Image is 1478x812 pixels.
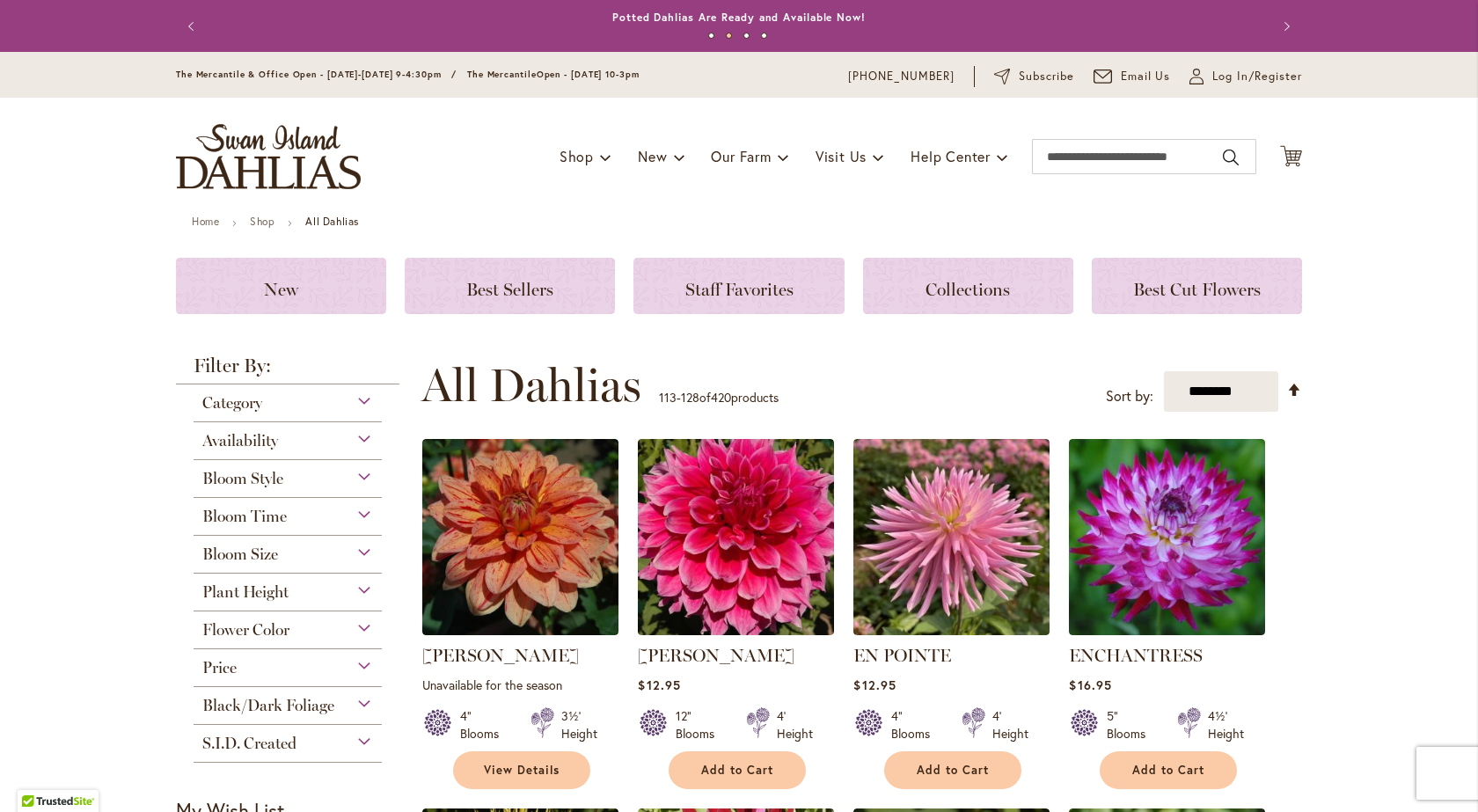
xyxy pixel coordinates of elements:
[405,258,615,314] a: Best Sellers
[992,707,1028,743] div: 4' Height
[676,707,725,743] div: 12" Blooms
[1106,380,1153,413] label: Sort by:
[176,356,399,384] strong: Filter By:
[911,147,991,165] span: Help Center
[701,763,773,778] span: Add to Cart
[1092,258,1302,314] a: Best Cut Flowers
[917,763,989,778] span: Add to Cart
[1069,622,1265,639] a: Enchantress
[761,33,767,39] button: 4 of 4
[633,258,844,314] a: Staff Favorites
[1189,68,1302,85] a: Log In/Register
[561,707,597,743] div: 3½' Height
[422,439,618,635] img: Elijah Mason
[711,389,731,406] span: 420
[612,11,866,24] a: Potted Dahlias Are Ready and Available Now!
[726,33,732,39] button: 2 of 4
[202,734,296,753] span: S.I.D. Created
[176,69,537,80] span: The Mercantile & Office Open - [DATE]-[DATE] 9-4:30pm / The Mercantile
[422,677,618,693] p: Unavailable for the season
[1069,677,1111,693] span: $16.95
[305,215,359,228] strong: All Dahlias
[176,124,361,189] a: store logo
[13,750,62,799] iframe: Launch Accessibility Center
[777,707,813,743] div: 4' Height
[484,763,560,778] span: View Details
[848,68,955,85] a: [PHONE_NUMBER]
[1069,645,1203,666] a: ENCHANTRESS
[1208,707,1244,743] div: 4½' Height
[638,439,834,635] img: EMORY PAUL
[853,622,1050,639] a: EN POINTE
[853,439,1050,635] img: EN POINTE
[1107,707,1156,743] div: 5" Blooms
[1132,763,1204,778] span: Add to Cart
[460,707,509,743] div: 4" Blooms
[202,658,237,677] span: Price
[202,393,262,413] span: Category
[202,507,287,526] span: Bloom Time
[863,258,1073,314] a: Collections
[638,622,834,639] a: EMORY PAUL
[1094,68,1171,85] a: Email Us
[1121,68,1171,85] span: Email Us
[638,147,667,165] span: New
[884,751,1021,789] button: Add to Cart
[1019,68,1074,85] span: Subscribe
[422,645,579,666] a: [PERSON_NAME]
[853,645,951,666] a: EN POINTE
[466,279,553,300] span: Best Sellers
[681,389,699,406] span: 128
[1100,751,1237,789] button: Add to Cart
[176,258,386,314] a: New
[422,622,618,639] a: Elijah Mason
[891,707,940,743] div: 4" Blooms
[202,545,278,564] span: Bloom Size
[192,215,219,228] a: Home
[264,279,298,300] span: New
[659,389,677,406] span: 113
[537,69,640,80] span: Open - [DATE] 10-3pm
[560,147,594,165] span: Shop
[659,384,779,412] p: - of products
[202,431,278,450] span: Availability
[669,751,806,789] button: Add to Cart
[853,677,896,693] span: $12.95
[202,582,289,602] span: Plant Height
[994,68,1074,85] a: Subscribe
[685,279,794,300] span: Staff Favorites
[202,696,334,715] span: Black/Dark Foliage
[202,469,283,488] span: Bloom Style
[421,359,641,412] span: All Dahlias
[1133,279,1261,300] span: Best Cut Flowers
[202,620,289,640] span: Flower Color
[708,33,714,39] button: 1 of 4
[453,751,590,789] a: View Details
[711,147,771,165] span: Our Farm
[1267,9,1302,44] button: Next
[1069,439,1265,635] img: Enchantress
[250,215,274,228] a: Shop
[1212,68,1302,85] span: Log In/Register
[743,33,750,39] button: 3 of 4
[638,677,680,693] span: $12.95
[816,147,867,165] span: Visit Us
[638,645,794,666] a: [PERSON_NAME]
[176,9,211,44] button: Previous
[926,279,1010,300] span: Collections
